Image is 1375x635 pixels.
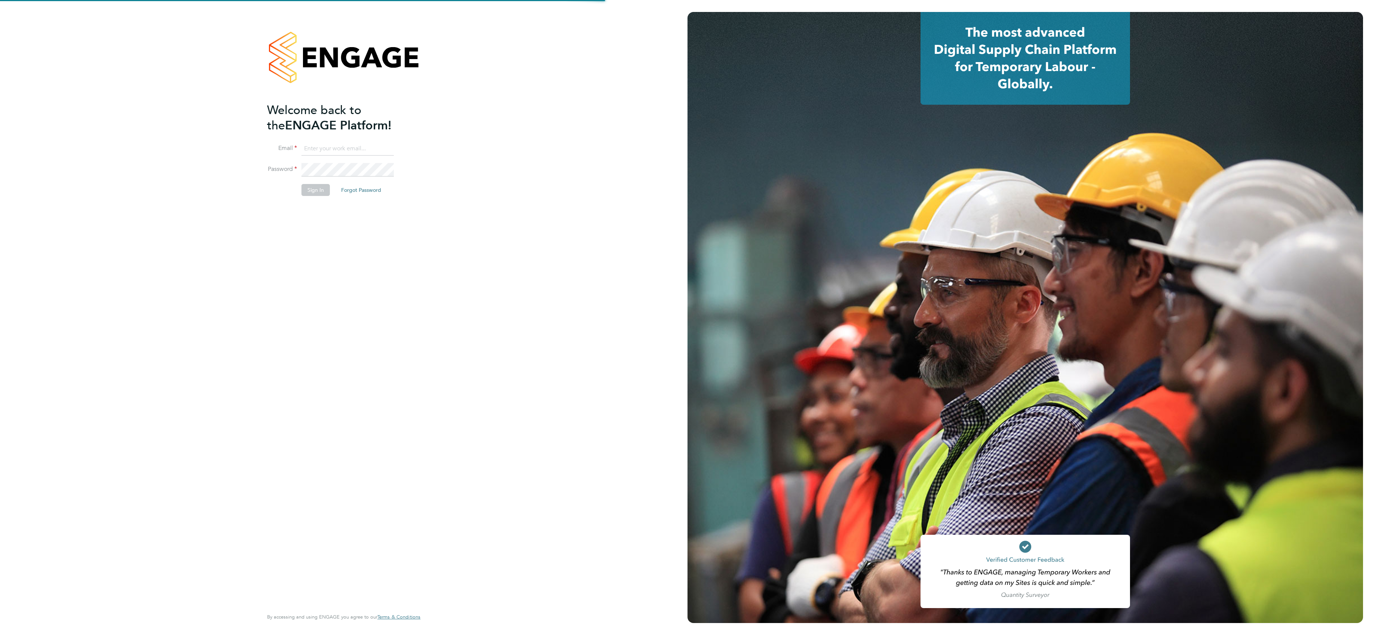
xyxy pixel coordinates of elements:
span: By accessing and using ENGAGE you agree to our [267,614,420,620]
button: Forgot Password [335,184,387,196]
input: Enter your work email... [301,142,394,156]
span: Welcome back to the [267,103,361,133]
label: Email [267,144,297,152]
label: Password [267,165,297,173]
h2: ENGAGE Platform! [267,102,413,133]
button: Sign In [301,184,330,196]
a: Terms & Conditions [377,614,420,620]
